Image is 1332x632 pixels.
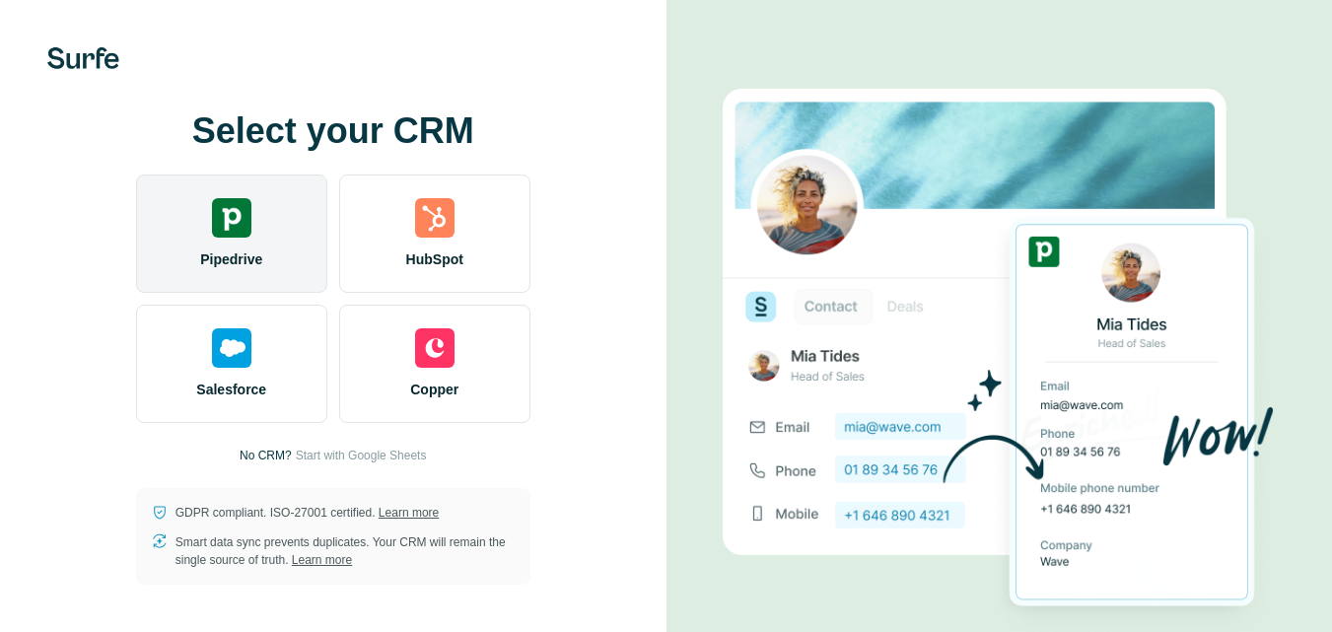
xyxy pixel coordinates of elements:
img: pipedrive's logo [212,198,251,238]
h1: Select your CRM [136,111,530,151]
a: Learn more [379,506,439,520]
span: Copper [410,380,458,399]
span: Salesforce [196,380,266,399]
img: salesforce's logo [212,328,251,368]
p: No CRM? [240,447,292,464]
span: HubSpot [406,249,463,269]
p: Smart data sync prevents duplicates. Your CRM will remain the single source of truth. [175,533,515,569]
p: GDPR compliant. ISO-27001 certified. [175,504,439,522]
img: Surfe's logo [47,47,119,69]
img: copper's logo [415,328,455,368]
img: hubspot's logo [415,198,455,238]
button: Start with Google Sheets [296,447,427,464]
span: Pipedrive [200,249,262,269]
a: Learn more [292,553,352,567]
